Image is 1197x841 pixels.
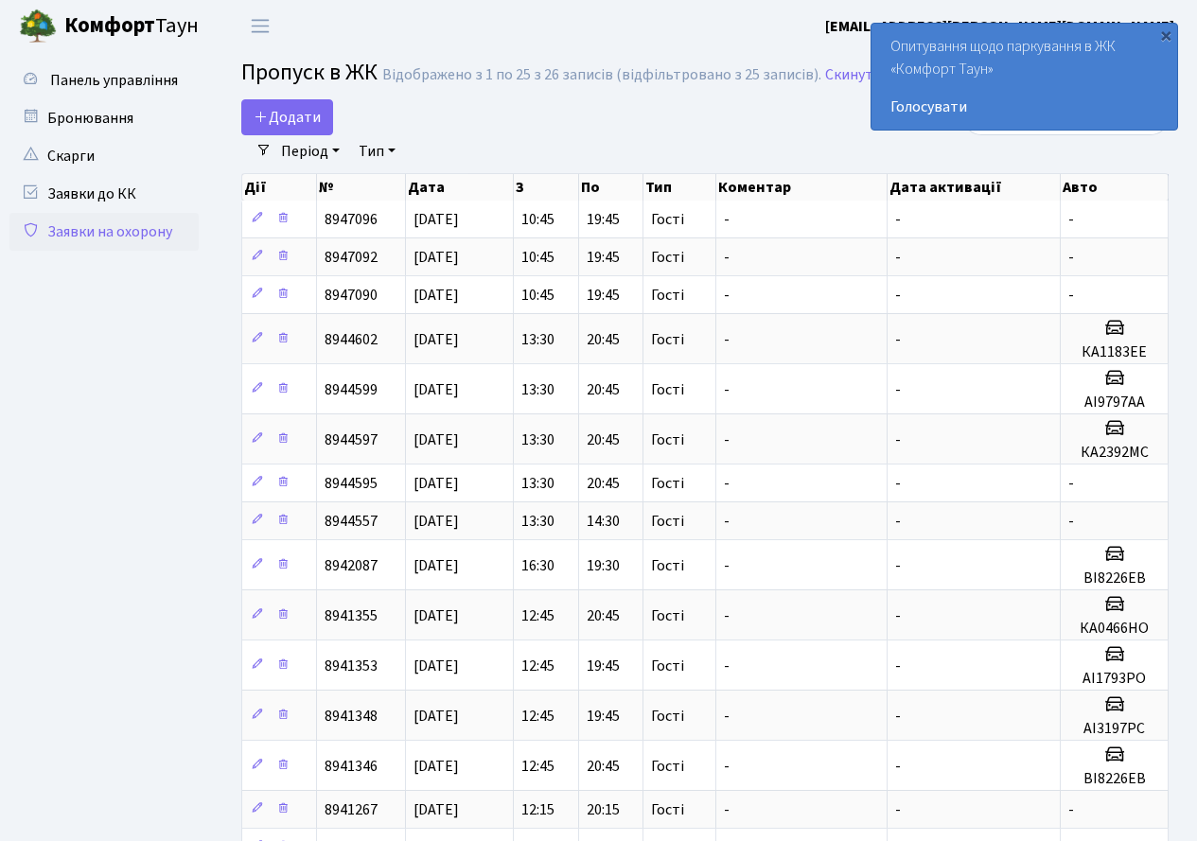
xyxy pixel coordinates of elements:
span: 12:45 [521,756,554,777]
span: 8941348 [325,706,378,727]
span: - [724,329,730,350]
span: 19:45 [587,247,620,268]
span: Гості [651,212,684,227]
span: 12:45 [521,605,554,626]
h5: КА1183ЕЕ [1068,343,1160,361]
h5: АІ9797АА [1068,394,1160,412]
span: 8944597 [325,429,378,450]
span: - [1068,473,1074,494]
span: [DATE] [414,656,459,676]
a: Панель управління [9,61,199,99]
span: Гості [651,558,684,573]
a: Скарги [9,137,199,175]
span: 8947092 [325,247,378,268]
button: Переключити навігацію [237,10,284,42]
th: Авто [1061,174,1169,201]
span: 20:45 [587,473,620,494]
span: 10:45 [521,285,554,306]
span: Гості [651,709,684,724]
h5: ВІ8226ЕВ [1068,569,1160,587]
span: 13:30 [521,473,554,494]
span: [DATE] [414,706,459,727]
span: 20:45 [587,329,620,350]
th: Дата [406,174,515,201]
h5: ВІ8226ЕВ [1068,770,1160,788]
span: Гості [651,802,684,817]
span: Гості [651,608,684,623]
span: Гості [651,332,684,347]
span: 19:45 [587,706,620,727]
span: - [724,706,730,727]
span: 12:45 [521,706,554,727]
span: 19:45 [587,209,620,230]
span: [DATE] [414,473,459,494]
span: Додати [254,107,321,128]
span: - [895,706,901,727]
span: 19:30 [587,555,620,576]
span: - [1068,209,1074,230]
h5: КА0466НО [1068,620,1160,638]
h5: АІ1793РО [1068,670,1160,688]
th: З [514,174,578,201]
span: Гості [651,476,684,491]
b: Комфорт [64,10,155,41]
span: 10:45 [521,247,554,268]
span: 10:45 [521,209,554,230]
span: 8944595 [325,473,378,494]
span: 20:45 [587,379,620,400]
span: [DATE] [414,605,459,626]
span: 13:30 [521,329,554,350]
span: - [895,329,901,350]
span: [DATE] [414,429,459,450]
span: - [895,209,901,230]
th: № [317,174,406,201]
span: - [724,511,730,532]
a: Скинути [825,66,882,84]
span: - [1068,799,1074,820]
span: 12:45 [521,656,554,676]
th: Тип [643,174,716,201]
div: × [1156,26,1175,44]
span: Гості [651,759,684,774]
span: 8947096 [325,209,378,230]
span: 19:45 [587,285,620,306]
span: - [895,605,901,626]
span: - [895,511,901,532]
th: Дата активації [888,174,1061,201]
span: - [895,247,901,268]
span: - [724,209,730,230]
a: Період [273,135,347,167]
div: Відображено з 1 по 25 з 26 записів (відфільтровано з 25 записів). [382,66,821,84]
span: 8942087 [325,555,378,576]
span: 8947090 [325,285,378,306]
span: - [724,285,730,306]
span: Гості [651,250,684,265]
span: - [724,473,730,494]
th: По [579,174,643,201]
a: Тип [351,135,403,167]
h5: КА2392МС [1068,444,1160,462]
a: [EMAIL_ADDRESS][PERSON_NAME][DOMAIN_NAME] [825,15,1174,38]
span: 8944602 [325,329,378,350]
span: 8944557 [325,511,378,532]
span: - [724,756,730,777]
span: [DATE] [414,799,459,820]
a: Додати [241,99,333,135]
span: - [724,379,730,400]
a: Заявки на охорону [9,213,199,251]
span: - [724,656,730,676]
span: Пропуск в ЖК [241,56,378,89]
span: [DATE] [414,209,459,230]
span: 20:45 [587,756,620,777]
span: Гості [651,432,684,447]
span: [DATE] [414,247,459,268]
span: - [895,756,901,777]
span: 8941355 [325,605,378,626]
span: - [724,247,730,268]
span: 12:15 [521,799,554,820]
span: 8944599 [325,379,378,400]
span: 20:15 [587,799,620,820]
a: Заявки до КК [9,175,199,213]
b: [EMAIL_ADDRESS][PERSON_NAME][DOMAIN_NAME] [825,16,1174,37]
span: 16:30 [521,555,554,576]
